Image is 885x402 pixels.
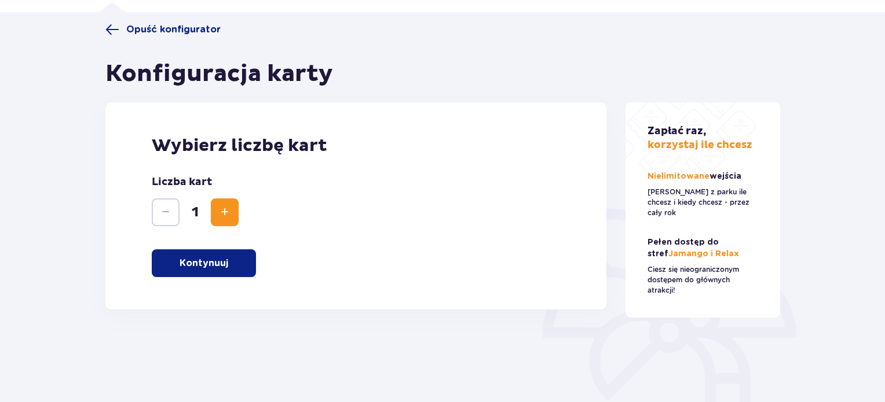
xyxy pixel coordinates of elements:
[180,257,228,270] p: Kontynuuj
[648,238,719,258] span: Pełen dostęp do stref
[182,204,209,221] span: 1
[152,249,256,277] button: Kontynuuj
[105,23,221,36] a: Opuść konfigurator
[126,23,221,36] span: Opuść konfigurator
[105,60,333,88] h1: Konfiguracja karty
[648,171,744,182] p: Nielimitowane
[648,124,706,138] span: Zapłać raz,
[710,172,741,180] span: wejścia
[648,264,759,296] p: Ciesz się nieograniczonym dostępem do głównych atrakcji!
[648,124,752,152] p: korzystaj ile chcesz
[152,135,560,157] p: Wybierz liczbę kart
[152,198,180,226] button: Zmniejsz
[211,198,239,226] button: Zwiększ
[648,237,759,260] p: Jamango i Relax
[648,187,759,218] p: [PERSON_NAME] z parku ile chcesz i kiedy chcesz - przez cały rok
[152,175,212,189] p: Liczba kart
